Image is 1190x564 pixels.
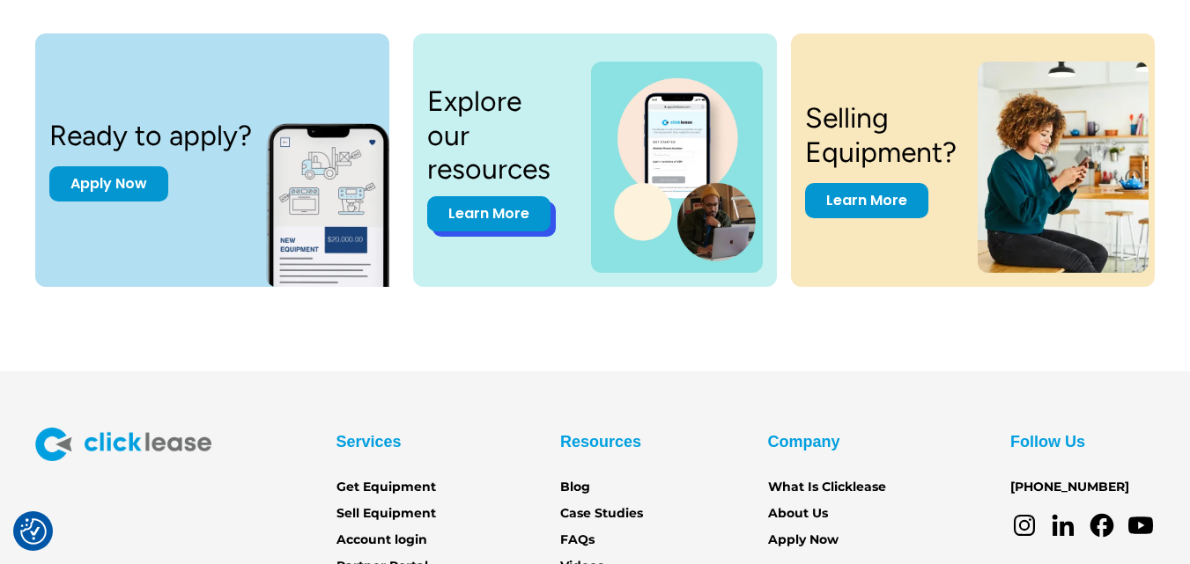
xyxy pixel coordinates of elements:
a: Learn More [427,196,551,231]
div: Follow Us [1010,428,1085,456]
a: FAQs [560,531,595,550]
img: Revisit consent button [20,518,47,545]
a: What Is Clicklease [768,478,886,497]
a: Learn More [805,183,928,218]
h3: Explore our resources [427,84,570,186]
img: a woman sitting on a stool looking at her cell phone [978,62,1149,273]
button: Consent Preferences [20,518,47,545]
h3: Ready to apply? [49,119,252,152]
div: Resources [560,428,641,456]
h3: Selling Equipment? [805,101,957,169]
div: Company [768,428,840,456]
img: a photo of a man on a laptop and a cell phone [591,62,763,273]
a: Blog [560,478,590,497]
img: New equipment quote on the screen of a smart phone [266,104,421,287]
a: Apply Now [768,531,839,550]
img: Clicklease logo [35,428,211,461]
a: Account login [336,531,427,550]
a: Apply Now [49,166,168,201]
a: Get Equipment [336,478,436,497]
a: Case Studies [560,504,643,524]
a: About Us [768,504,828,524]
a: Sell Equipment [336,504,436,524]
div: Services [336,428,402,456]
